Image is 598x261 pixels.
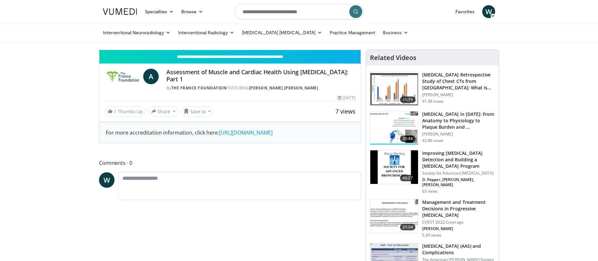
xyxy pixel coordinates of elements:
span: 21:34 [400,224,415,230]
p: 91.3K views [422,99,444,104]
h4: Related Videos [370,54,416,62]
button: Save to [181,106,214,116]
span: 43:27 [400,175,415,181]
a: [MEDICAL_DATA] [MEDICAL_DATA] [238,26,326,39]
p: 42.8K views [422,138,444,143]
span: Comments 0 [99,159,361,167]
p: [PERSON_NAME] [422,92,495,97]
a: 21:34 Management and Treatment Decisions in Progressive [MEDICAL_DATA] CHEST 2022 Coverage [PERSO... [370,199,495,238]
a: [URL][DOMAIN_NAME] [219,129,273,136]
a: Practice Management [326,26,379,39]
img: da6f2637-572c-4e26-9f3c-99c40a6d351c.150x105_q85_crop-smart_upscale.jpg [370,150,418,184]
a: 43:27 Improving [MEDICAL_DATA] Detection and Building a [MEDICAL_DATA] Program Society for Advanc... [370,150,495,194]
div: By FEATURING , [166,85,355,91]
span: 1 [114,108,116,115]
span: 7 views [335,107,355,115]
a: Favorites [452,5,478,18]
a: W [99,172,115,188]
a: Interventional Radiology [174,26,238,39]
a: The France Foundation [171,85,227,91]
a: [PERSON_NAME] [249,85,283,91]
div: [DATE] [338,95,355,101]
span: 20:48 [400,136,415,142]
img: 823da73b-7a00-425d-bb7f-45c8b03b10c3.150x105_q85_crop-smart_upscale.jpg [370,111,418,145]
a: Interventional Neuroradiology [99,26,174,39]
p: D. Pepper, [PERSON_NAME], [PERSON_NAME] [422,177,495,187]
img: The France Foundation [105,69,141,84]
h3: [MEDICAL_DATA] in [DATE]: From Anatomy to Physiology to Plaque Burden and … [422,111,495,130]
p: [PERSON_NAME] [422,226,495,231]
div: For more accreditation information, click here: [106,129,354,136]
a: Business [379,26,412,39]
img: e068fbde-c28a-4cc7-b522-dd8887a390da.150x105_q85_crop-smart_upscale.jpg [370,199,418,233]
p: 5.2K views [422,233,441,238]
p: 63 views [422,189,438,194]
button: Share [148,106,178,116]
a: [PERSON_NAME] [284,85,318,91]
img: c2eb46a3-50d3-446d-a553-a9f8510c7760.150x105_q85_crop-smart_upscale.jpg [370,72,418,105]
h3: Management and Treatment Decisions in Progressive [MEDICAL_DATA] [422,199,495,218]
a: 11:19 [MEDICAL_DATA] Retrospective Study of Chest CTs from [GEOGRAPHIC_DATA]: What is the Re… [PE... [370,72,495,106]
h3: [MEDICAL_DATA] (AAS) and Complications [422,243,495,256]
p: CHEST 2022 Coverage [422,220,495,225]
h3: [MEDICAL_DATA] Retrospective Study of Chest CTs from [GEOGRAPHIC_DATA]: What is the Re… [422,72,495,91]
p: [PERSON_NAME] [422,132,495,137]
a: W [482,5,495,18]
p: Society for Advanced [MEDICAL_DATA] [422,171,495,176]
a: Specialties [141,5,177,18]
a: 20:48 [MEDICAL_DATA] in [DATE]: From Anatomy to Physiology to Plaque Burden and … [PERSON_NAME] 4... [370,111,495,145]
input: Search topics, interventions [234,4,364,19]
a: A [143,69,159,84]
a: Browse [177,5,207,18]
img: VuMedi Logo [103,8,137,15]
span: 11:19 [400,96,415,103]
h3: Improving [MEDICAL_DATA] Detection and Building a [MEDICAL_DATA] Program [422,150,495,169]
h4: Assessment of Muscle and Cardiac Health Using [MEDICAL_DATA]: Part 1 [166,69,355,83]
a: 1 Thumbs Up [105,106,146,116]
